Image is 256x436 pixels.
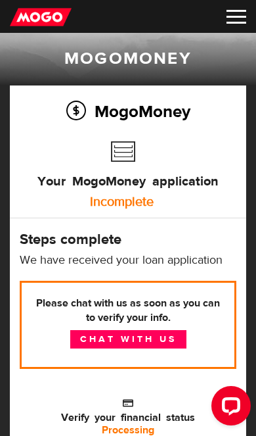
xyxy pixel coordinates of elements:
img: menu-8c7f6768b6b270324deb73bd2f515a8c.svg [226,10,246,24]
span: Verify your financial status [20,397,236,423]
iframe: LiveChat chat widget [201,381,256,436]
h3: Your MogoMoney application [37,158,219,200]
h1: MogoMoney [10,48,246,69]
h4: Steps complete [20,231,236,248]
h2: MogoMoney [20,97,236,125]
div: Incomplete [13,189,230,215]
a: Chat with us [70,330,186,349]
p: We have received your loan application [20,253,236,268]
b: Please chat with us as soon as you can to verify your info. [35,296,221,325]
img: mogo_logo-11ee424be714fa7cbb0f0f49df9e16ec.png [10,7,72,27]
